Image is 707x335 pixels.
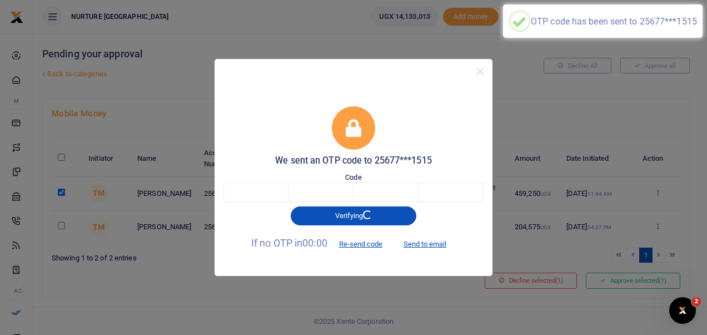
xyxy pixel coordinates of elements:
h5: We sent an OTP code to 25677***1515 [223,155,484,166]
label: Code [345,172,361,183]
button: Send to email [394,234,456,253]
button: Close [472,63,488,80]
div: OTP code has been sent to 25677***1515 [531,16,697,27]
span: If no OTP in [251,237,392,249]
iframe: Intercom live chat [669,297,696,324]
button: Verifying [291,206,416,226]
button: Re-send code [330,234,392,253]
span: 2 [692,297,701,306]
span: 00:00 [302,237,327,249]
